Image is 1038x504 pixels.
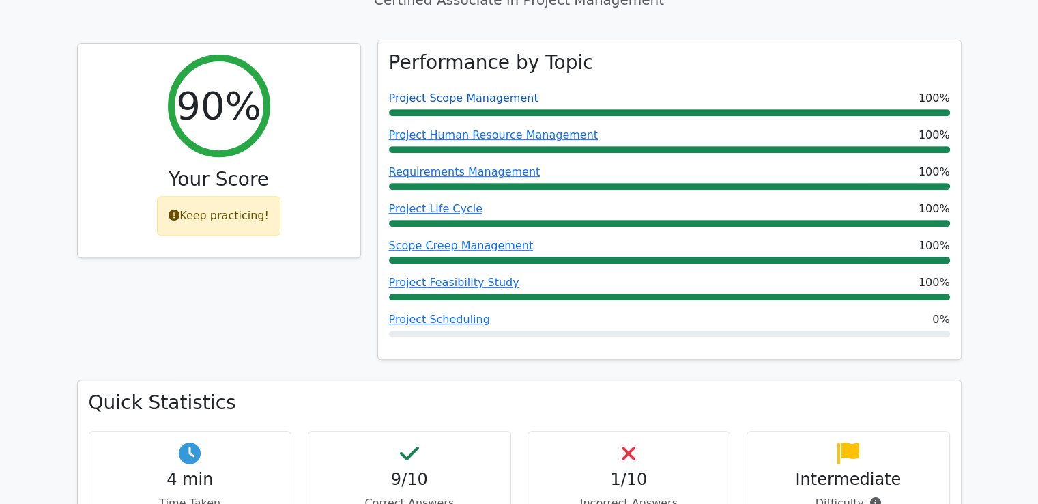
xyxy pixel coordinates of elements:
a: Scope Creep Management [389,239,534,252]
h4: 9/10 [319,470,500,490]
h3: Quick Statistics [89,391,950,415]
a: Project Human Resource Management [389,128,598,141]
span: 100% [919,90,950,107]
h4: Intermediate [758,470,938,490]
h4: 4 min [100,470,280,490]
span: 100% [919,275,950,291]
h3: Performance by Topic [389,51,594,74]
h3: Your Score [89,168,349,191]
span: 0% [932,311,949,328]
div: Keep practicing! [157,196,280,236]
a: Project Feasibility Study [389,276,519,289]
a: Project Scope Management [389,92,538,104]
a: Project Scheduling [389,313,490,326]
span: 100% [919,127,950,143]
span: 100% [919,164,950,180]
span: 100% [919,201,950,217]
h4: 1/10 [539,470,719,490]
span: 100% [919,238,950,254]
a: Project Life Cycle [389,202,482,215]
a: Requirements Management [389,165,540,178]
h2: 90% [176,83,261,128]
